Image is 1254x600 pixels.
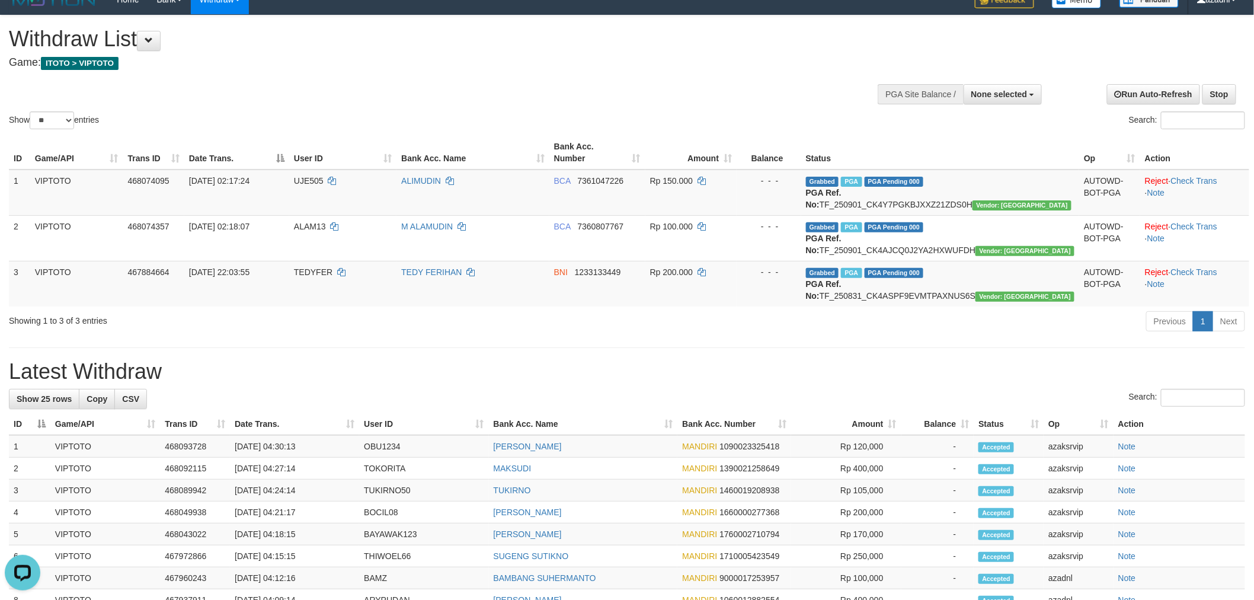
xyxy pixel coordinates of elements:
td: azadnl [1044,567,1114,589]
th: Op: activate to sort column ascending [1079,136,1140,170]
span: Copy [87,394,107,404]
span: PGA Pending [865,222,924,232]
a: TEDY FERIHAN [401,267,462,277]
td: 4 [9,502,50,524]
button: None selected [964,84,1042,104]
td: · · [1140,261,1249,307]
td: TF_250901_CK4AJCQ0J2YA2HXWUFDH [801,215,1080,261]
th: Amount: activate to sort column ascending [645,136,737,170]
span: CSV [122,394,139,404]
span: PGA Pending [865,177,924,187]
div: - - - [741,221,796,232]
a: Note [1118,464,1136,473]
span: BCA [554,176,571,186]
td: 468089942 [160,480,230,502]
td: 6 [9,545,50,567]
a: Previous [1146,311,1194,331]
td: azaksrvip [1044,545,1114,567]
a: MAKSUDI [494,464,532,473]
span: [DATE] 22:03:55 [189,267,249,277]
span: ALAM13 [294,222,326,231]
td: 3 [9,261,30,307]
td: Rp 200,000 [791,502,901,524]
td: - [901,435,974,458]
th: Bank Acc. Name: activate to sort column ascending [489,413,678,435]
td: 468049938 [160,502,230,524]
th: Date Trans.: activate to sort column descending [184,136,289,170]
td: · · [1140,215,1249,261]
td: THIWOEL66 [359,545,488,567]
th: Game/API: activate to sort column ascending [50,413,160,435]
a: Next [1213,311,1245,331]
span: Copy 1660000277368 to clipboard [719,508,779,517]
td: 1 [9,170,30,216]
span: Accepted [978,486,1014,496]
a: Show 25 rows [9,389,79,409]
th: Game/API: activate to sort column ascending [30,136,123,170]
td: 1 [9,435,50,458]
td: VIPTOTO [30,215,123,261]
span: Copy 7361047226 to clipboard [578,176,624,186]
div: - - - [741,266,796,278]
a: [PERSON_NAME] [494,442,562,451]
span: Copy 1090023325418 to clipboard [719,442,779,451]
span: Copy 1233133449 to clipboard [575,267,621,277]
th: Trans ID: activate to sort column ascending [160,413,230,435]
td: · · [1140,170,1249,216]
td: [DATE] 04:18:15 [230,524,359,545]
td: Rp 170,000 [791,524,901,545]
td: [DATE] 04:21:17 [230,502,359,524]
td: 468043022 [160,524,230,545]
span: [DATE] 02:17:24 [189,176,249,186]
a: Note [1147,234,1165,243]
a: Reject [1145,222,1169,231]
th: Amount: activate to sort column ascending [791,413,901,435]
span: 468074357 [128,222,169,231]
td: VIPTOTO [50,524,160,545]
a: M ALAMUDIN [401,222,453,231]
span: Accepted [978,442,1014,452]
a: [PERSON_NAME] [494,529,562,539]
span: Grabbed [806,177,839,187]
td: Rp 250,000 [791,545,901,567]
td: - [901,567,974,589]
span: Accepted [978,574,1014,584]
span: MANDIRI [682,508,717,517]
button: Open LiveChat chat widget [5,5,40,40]
td: 468093728 [160,435,230,458]
th: Bank Acc. Name: activate to sort column ascending [396,136,549,170]
a: [PERSON_NAME] [494,508,562,517]
td: - [901,502,974,524]
td: [DATE] 04:12:16 [230,567,359,589]
th: ID: activate to sort column descending [9,413,50,435]
td: - [901,480,974,502]
a: Note [1118,573,1136,583]
span: Grabbed [806,268,839,278]
td: 467960243 [160,567,230,589]
span: Rp 200.000 [650,267,693,277]
td: 467972866 [160,545,230,567]
div: - - - [741,175,796,187]
td: TF_250901_CK4Y7PGKBJXXZ21ZDS0H [801,170,1080,216]
label: Search: [1129,389,1245,407]
td: azaksrvip [1044,458,1114,480]
th: Action [1114,413,1245,435]
span: Copy 1760002710794 to clipboard [719,529,779,539]
a: Reject [1145,176,1169,186]
a: CSV [114,389,147,409]
a: Note [1147,279,1165,289]
th: ID [9,136,30,170]
a: BAMBANG SUHERMANTO [494,573,596,583]
span: Vendor URL: https://checkout4.1velocity.biz [975,292,1074,302]
td: Rp 400,000 [791,458,901,480]
a: Note [1118,442,1136,451]
span: MANDIRI [682,573,717,583]
span: 467884664 [128,267,169,277]
span: Marked by azaksrvip [841,177,862,187]
span: TEDYFER [294,267,332,277]
td: 468092115 [160,458,230,480]
label: Search: [1129,111,1245,129]
span: Accepted [978,552,1014,562]
td: 2 [9,458,50,480]
td: - [901,545,974,567]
